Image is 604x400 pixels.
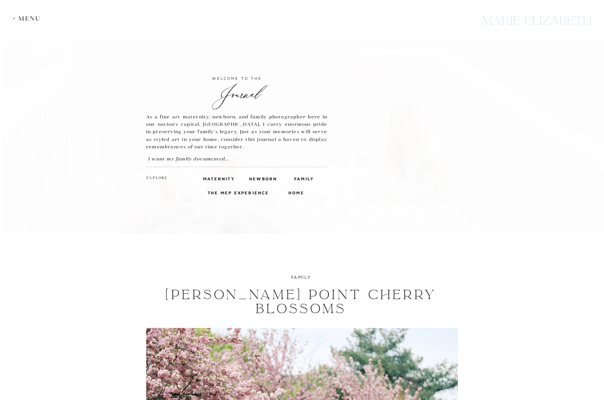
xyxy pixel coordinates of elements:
[203,175,230,182] a: maternity
[288,189,303,196] a: home
[166,287,436,317] a: [PERSON_NAME] Point Cherry Blossoms
[291,274,311,280] a: family
[146,75,327,82] h3: welcome to the
[146,83,327,97] h2: Journal
[146,113,327,151] p: As a fine art maternity, newborn, and family photographer here in our nation's capital, [GEOGRAPH...
[147,175,168,182] h2: explore
[294,175,313,182] a: Family
[148,155,246,162] a: I want my family documented...
[12,15,45,22] div: + Menu
[208,189,271,196] a: The MEP Experience
[249,175,275,182] a: Newborn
